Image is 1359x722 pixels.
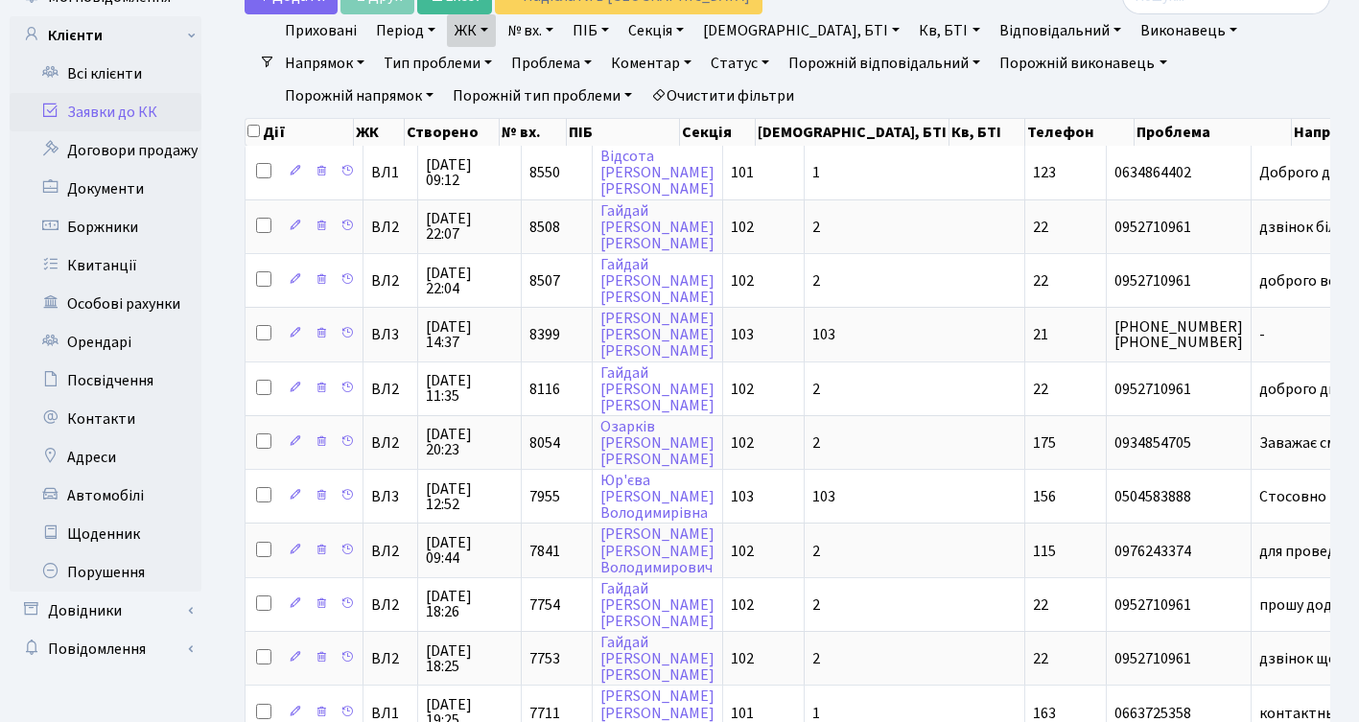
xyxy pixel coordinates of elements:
span: 8399 [529,324,560,345]
th: ЖК [354,119,405,146]
a: Порожній відповідальний [781,47,988,80]
a: Порожній виконавець [992,47,1174,80]
span: 2 [812,379,820,400]
th: Телефон [1025,119,1135,146]
span: [DATE] 18:25 [426,643,513,674]
span: 22 [1033,648,1048,669]
a: Автомобілі [10,477,201,515]
span: 2 [812,648,820,669]
a: Гайдай[PERSON_NAME][PERSON_NAME] [600,362,715,416]
span: 0976243374 [1114,544,1243,559]
span: 22 [1033,217,1048,238]
a: № вх. [500,14,561,47]
span: 8550 [529,162,560,183]
a: [DEMOGRAPHIC_DATA], БТІ [695,14,907,47]
a: Юр'єва[PERSON_NAME]Володимирівна [600,470,715,524]
span: 175 [1033,432,1056,454]
th: Проблема [1135,119,1292,146]
a: Посвідчення [10,361,201,400]
span: 102 [731,432,754,454]
a: Порушення [10,553,201,592]
span: [DATE] 09:44 [426,535,513,566]
span: 21 [1033,324,1048,345]
span: ВЛ2 [371,273,410,289]
a: Клієнти [10,16,201,55]
span: 102 [731,379,754,400]
a: Гайдай[PERSON_NAME][PERSON_NAME] [600,578,715,632]
a: Озарків[PERSON_NAME][PERSON_NAME] [600,416,715,470]
a: Довідники [10,592,201,630]
a: Проблема [504,47,599,80]
span: ВЛ2 [371,651,410,666]
a: Період [368,14,443,47]
span: 2 [812,432,820,454]
a: Очистити фільтри [644,80,802,112]
span: ВЛ3 [371,327,410,342]
a: Договори продажу [10,131,201,170]
span: 0952710961 [1114,273,1243,289]
span: [DATE] 20:23 [426,427,513,457]
span: 103 [812,324,835,345]
span: 0952710961 [1114,382,1243,397]
a: ПІБ [565,14,617,47]
a: Особові рахунки [10,285,201,323]
span: 22 [1033,270,1048,291]
th: № вх. [500,119,567,146]
a: Тип проблеми [376,47,500,80]
span: 102 [731,270,754,291]
span: 22 [1033,594,1048,616]
a: Гайдай[PERSON_NAME][PERSON_NAME] [600,254,715,308]
th: ПІБ [567,119,680,146]
th: Секція [680,119,756,146]
a: ЖК [447,14,496,47]
a: Всі клієнти [10,55,201,93]
span: [DATE] 22:07 [426,211,513,242]
a: Порожній тип проблеми [445,80,640,112]
a: Відповідальний [992,14,1129,47]
a: Приховані [277,14,364,47]
span: 8508 [529,217,560,238]
span: 2 [812,541,820,562]
a: Боржники [10,208,201,246]
a: Заявки до КК [10,93,201,131]
th: [DEMOGRAPHIC_DATA], БТІ [756,119,949,146]
span: 1 [812,162,820,183]
span: ВЛ3 [371,489,410,504]
span: ВЛ2 [371,544,410,559]
span: ВЛ2 [371,382,410,397]
span: ВЛ2 [371,597,410,613]
a: Виконавець [1133,14,1245,47]
span: 0952710961 [1114,651,1243,666]
span: ВЛ1 [371,165,410,180]
span: [DATE] 14:37 [426,319,513,350]
a: Контакти [10,400,201,438]
a: Щоденник [10,515,201,553]
a: Коментар [603,47,699,80]
a: Напрямок [277,47,372,80]
a: [PERSON_NAME][PERSON_NAME][PERSON_NAME] [600,308,715,361]
span: 8507 [529,270,560,291]
a: Документи [10,170,201,208]
span: 22 [1033,379,1048,400]
a: Орендарі [10,323,201,361]
span: 7754 [529,594,560,616]
span: [DATE] 22:04 [426,266,513,296]
span: [PHONE_NUMBER] [PHONE_NUMBER] [1114,319,1243,350]
a: Квитанції [10,246,201,285]
span: 101 [731,162,754,183]
span: 0504583888 [1114,489,1243,504]
span: 0952710961 [1114,220,1243,235]
span: 0663725358 [1114,706,1243,721]
span: 123 [1033,162,1056,183]
span: 2 [812,270,820,291]
span: ВЛ2 [371,220,410,235]
span: 0952710961 [1114,597,1243,613]
span: [DATE] 09:12 [426,157,513,188]
th: Дії [246,119,354,146]
span: ВЛ1 [371,706,410,721]
span: 0934854705 [1114,435,1243,451]
span: 102 [731,217,754,238]
span: 115 [1033,541,1056,562]
span: 103 [731,486,754,507]
span: 0634864402 [1114,165,1243,180]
